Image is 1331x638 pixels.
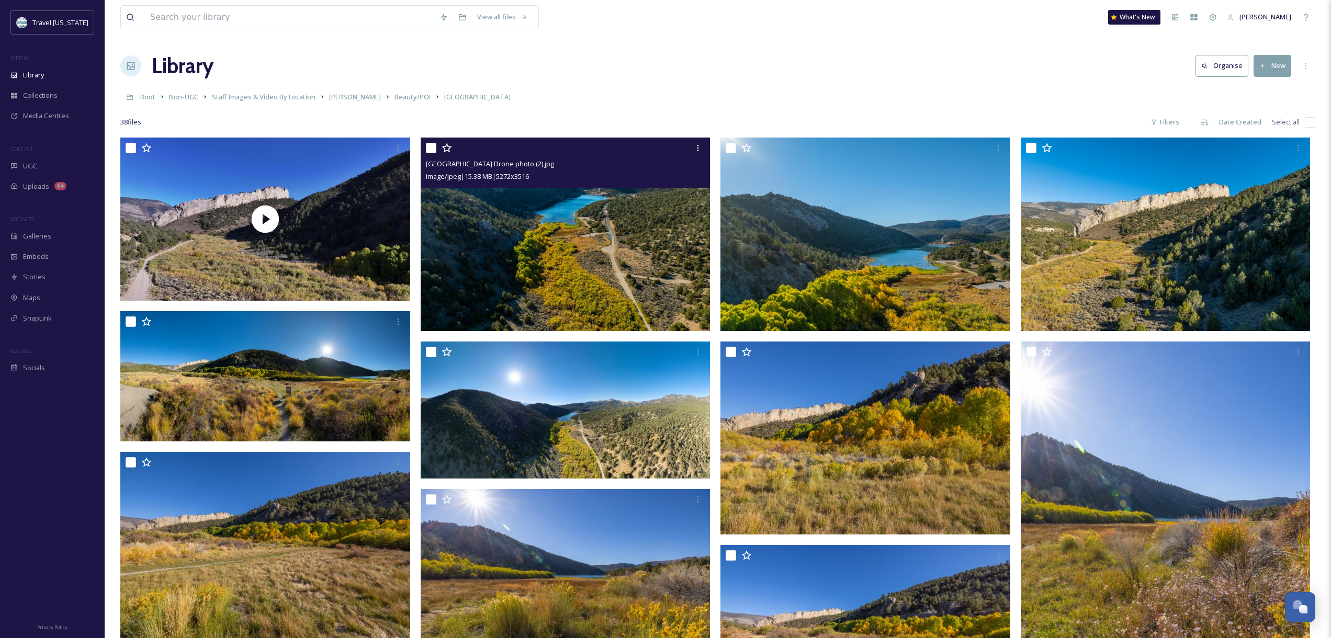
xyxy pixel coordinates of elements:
div: Filters [1145,112,1185,132]
span: Library [23,70,44,80]
span: Collections [23,90,58,100]
span: Select all [1272,117,1300,127]
span: Uploads [23,181,49,191]
a: Staff Images & Video By Location [212,90,315,103]
button: Open Chat [1285,592,1315,622]
img: Cave Lake State Park Drone Pano (1).jpg [120,311,410,441]
span: SnapLink [23,313,52,323]
span: Travel [US_STATE] [32,18,88,27]
a: [PERSON_NAME] [1222,7,1296,27]
span: image/jpeg | 15.38 MB | 5272 x 3516 [426,172,529,181]
button: Organise [1195,55,1248,76]
span: COLLECT [10,145,33,153]
span: Maps [23,293,40,303]
span: [GEOGRAPHIC_DATA] [444,92,511,101]
a: What's New [1108,10,1160,25]
span: 38 file s [120,117,141,127]
div: 64 [54,182,66,190]
span: Galleries [23,231,51,241]
span: [PERSON_NAME] [329,92,381,101]
span: Socials [23,363,45,373]
a: Privacy Policy [37,620,67,633]
span: MEDIA [10,54,29,62]
img: Cave Lake State Park Drone Pano.jpg [421,341,710,479]
img: download.jpeg [17,17,27,28]
img: Cave Lake State Park (32).jpg [720,341,1010,535]
span: [PERSON_NAME] [1239,12,1291,21]
a: [GEOGRAPHIC_DATA] [444,90,511,103]
a: Beauty/POI [394,90,431,103]
span: Media Centres [23,111,69,121]
img: Cave Lake State Park Drone photo (1).jpg [720,138,1010,331]
input: Search your library [145,6,434,29]
span: Beauty/POI [394,92,431,101]
img: thumbnail [120,138,410,301]
a: Root [140,90,155,103]
span: UGC [23,161,37,171]
a: [PERSON_NAME] [329,90,381,103]
span: Embeds [23,252,49,261]
a: Non-UGC [169,90,198,103]
span: Stories [23,272,46,282]
img: Cave Lake State Park Drone photo (2).jpg [421,138,710,331]
span: Privacy Policy [37,624,67,631]
span: [GEOGRAPHIC_DATA] Drone photo (2).jpg [426,159,554,168]
span: Non-UGC [169,92,198,101]
img: Cave Lake State Park Drone photo.jpg [1021,138,1311,331]
span: WIDGETS [10,215,35,223]
span: SOCIALS [10,347,31,355]
a: Library [152,50,213,82]
span: Staff Images & Video By Location [212,92,315,101]
a: View all files [472,7,533,27]
button: New [1254,55,1291,76]
div: Date Created [1214,112,1267,132]
span: Root [140,92,155,101]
